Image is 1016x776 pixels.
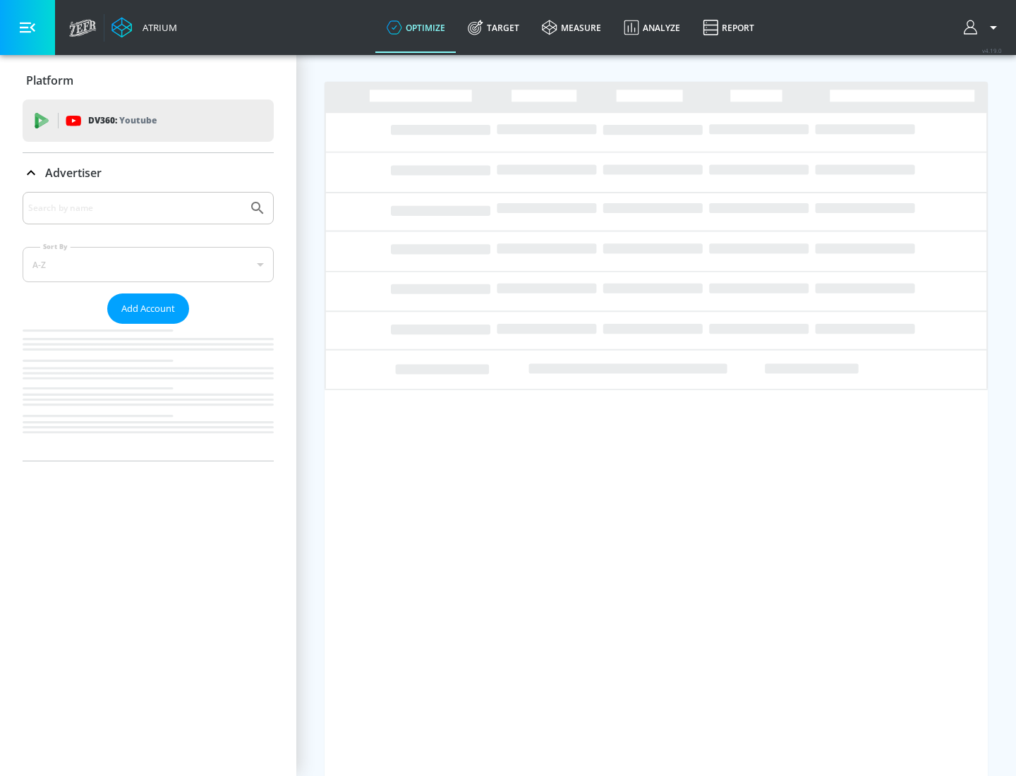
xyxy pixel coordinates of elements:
a: Report [691,2,766,53]
label: Sort By [40,242,71,251]
div: Atrium [137,21,177,34]
p: Youtube [119,113,157,128]
div: Platform [23,61,274,100]
span: Add Account [121,301,175,317]
a: measure [531,2,612,53]
a: optimize [375,2,456,53]
p: Advertiser [45,165,102,181]
a: Target [456,2,531,53]
div: DV360: Youtube [23,99,274,142]
a: Atrium [111,17,177,38]
p: DV360: [88,113,157,128]
span: v 4.19.0 [982,47,1002,54]
nav: list of Advertiser [23,324,274,461]
input: Search by name [28,199,242,217]
div: A-Z [23,247,274,282]
div: Advertiser [23,153,274,193]
button: Add Account [107,293,189,324]
a: Analyze [612,2,691,53]
div: Advertiser [23,192,274,461]
p: Platform [26,73,73,88]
